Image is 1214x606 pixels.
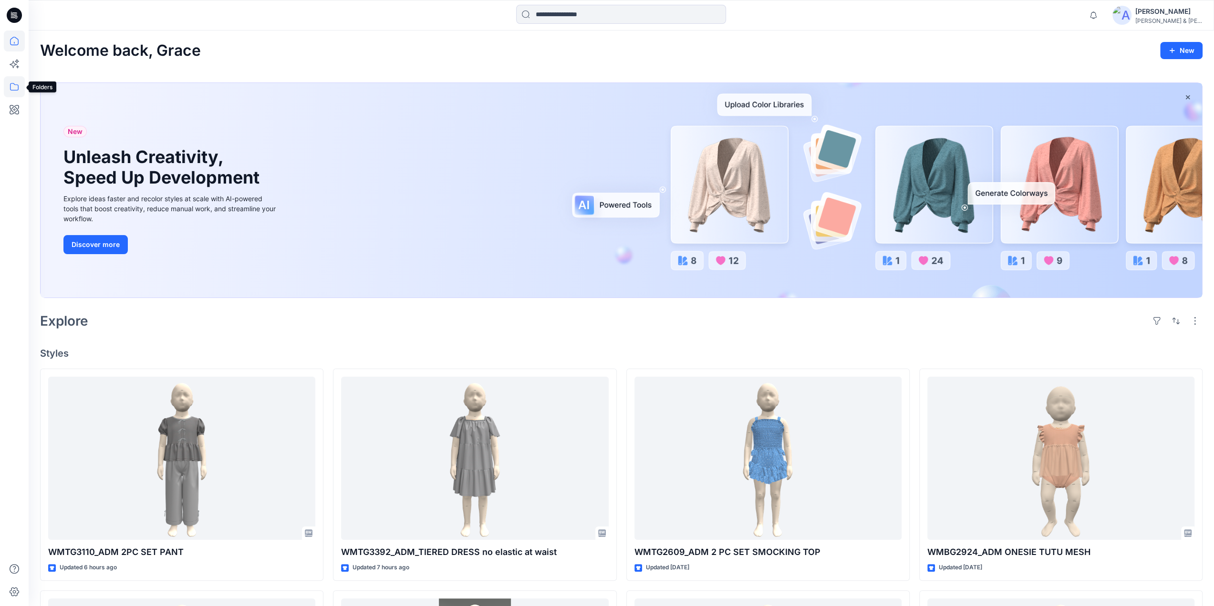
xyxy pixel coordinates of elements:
div: [PERSON_NAME] [1135,6,1202,17]
div: [PERSON_NAME] & [PERSON_NAME] [1135,17,1202,24]
h4: Styles [40,348,1203,359]
p: Updated [DATE] [939,563,982,573]
span: New [68,126,83,137]
h2: Explore [40,313,88,329]
a: WMTG2609_ADM 2 PC SET SMOCKING TOP [634,377,902,540]
h1: Unleash Creativity, Speed Up Development [63,147,264,188]
a: WMTG3110_ADM 2PC SET PANT [48,377,315,540]
a: WMTG3392_ADM_TIERED DRESS no elastic at waist [341,377,608,540]
p: WMBG2924_ADM ONESIE TUTU MESH [927,545,1194,559]
p: Updated [DATE] [646,563,689,573]
p: WMTG3110_ADM 2PC SET PANT [48,545,315,559]
p: WMTG2609_ADM 2 PC SET SMOCKING TOP [634,545,902,559]
img: avatar [1112,6,1131,25]
h2: Welcome back, Grace [40,42,201,60]
button: Discover more [63,235,128,254]
a: WMBG2924_ADM ONESIE TUTU MESH [927,377,1194,540]
p: WMTG3392_ADM_TIERED DRESS no elastic at waist [341,545,608,559]
p: Updated 7 hours ago [353,563,409,573]
p: Updated 6 hours ago [60,563,117,573]
a: Discover more [63,235,278,254]
div: Explore ideas faster and recolor styles at scale with AI-powered tools that boost creativity, red... [63,194,278,224]
button: New [1160,42,1203,59]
